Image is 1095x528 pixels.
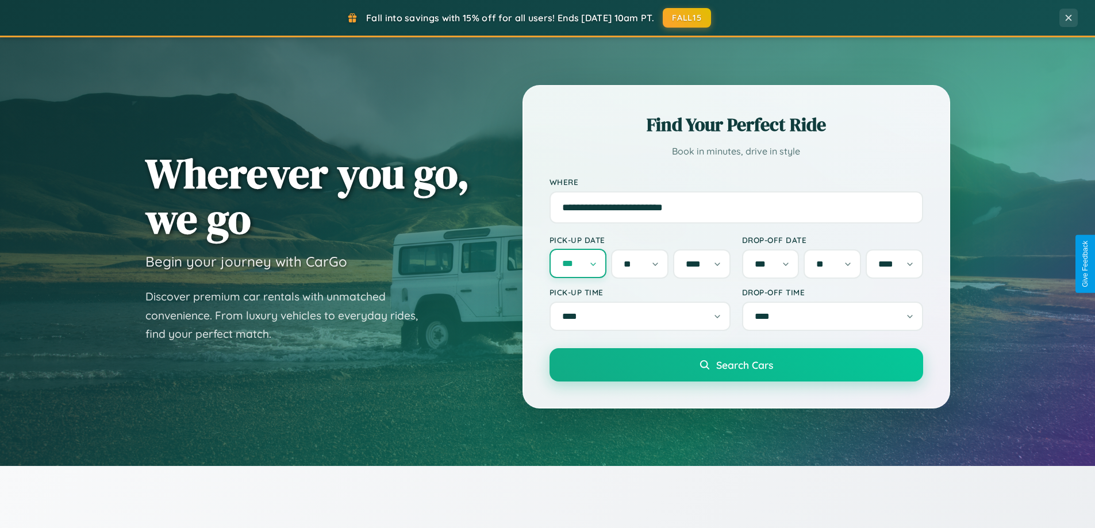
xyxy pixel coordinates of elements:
[742,287,923,297] label: Drop-off Time
[1081,241,1089,287] div: Give Feedback
[742,235,923,245] label: Drop-off Date
[145,253,347,270] h3: Begin your journey with CarGo
[550,177,923,187] label: Where
[550,112,923,137] h2: Find Your Perfect Ride
[550,235,731,245] label: Pick-up Date
[366,12,654,24] span: Fall into savings with 15% off for all users! Ends [DATE] 10am PT.
[550,287,731,297] label: Pick-up Time
[145,287,433,344] p: Discover premium car rentals with unmatched convenience. From luxury vehicles to everyday rides, ...
[550,348,923,381] button: Search Cars
[663,8,711,28] button: FALL15
[716,359,773,371] span: Search Cars
[145,151,470,241] h1: Wherever you go, we go
[550,143,923,160] p: Book in minutes, drive in style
